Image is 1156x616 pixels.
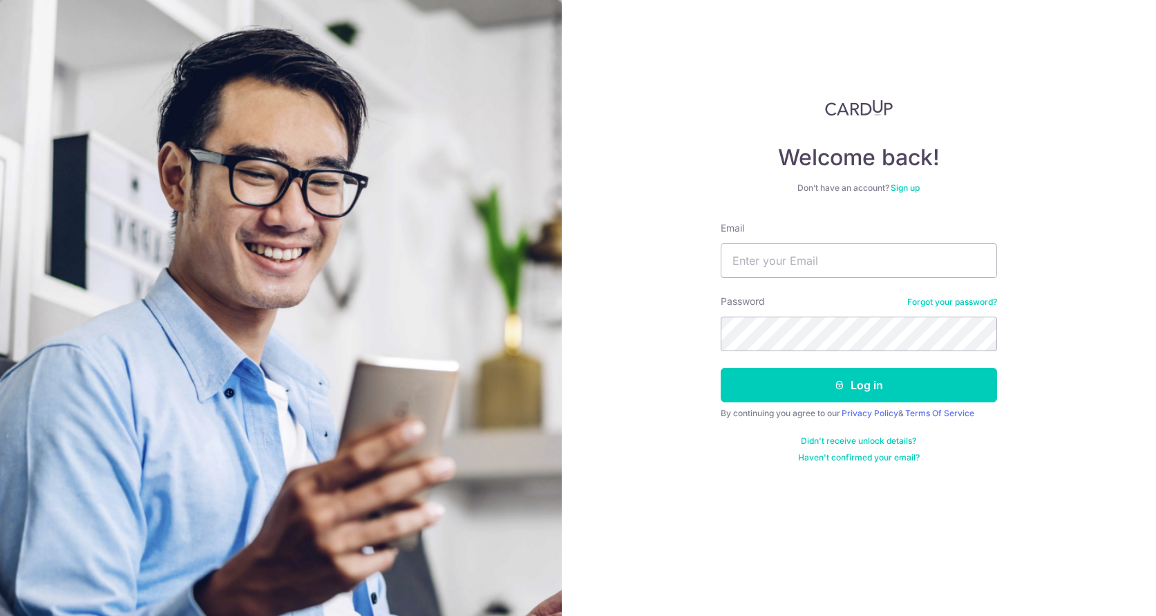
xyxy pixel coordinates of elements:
img: CardUp Logo [825,100,893,116]
a: Haven't confirmed your email? [798,452,920,463]
h4: Welcome back! [721,144,997,171]
label: Email [721,221,744,235]
a: Privacy Policy [842,408,898,418]
button: Log in [721,368,997,402]
div: Don’t have an account? [721,183,997,194]
a: Terms Of Service [905,408,974,418]
div: By continuing you agree to our & [721,408,997,419]
a: Forgot your password? [907,297,997,308]
label: Password [721,295,765,308]
a: Didn't receive unlock details? [801,436,916,447]
input: Enter your Email [721,243,997,278]
a: Sign up [891,183,920,193]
